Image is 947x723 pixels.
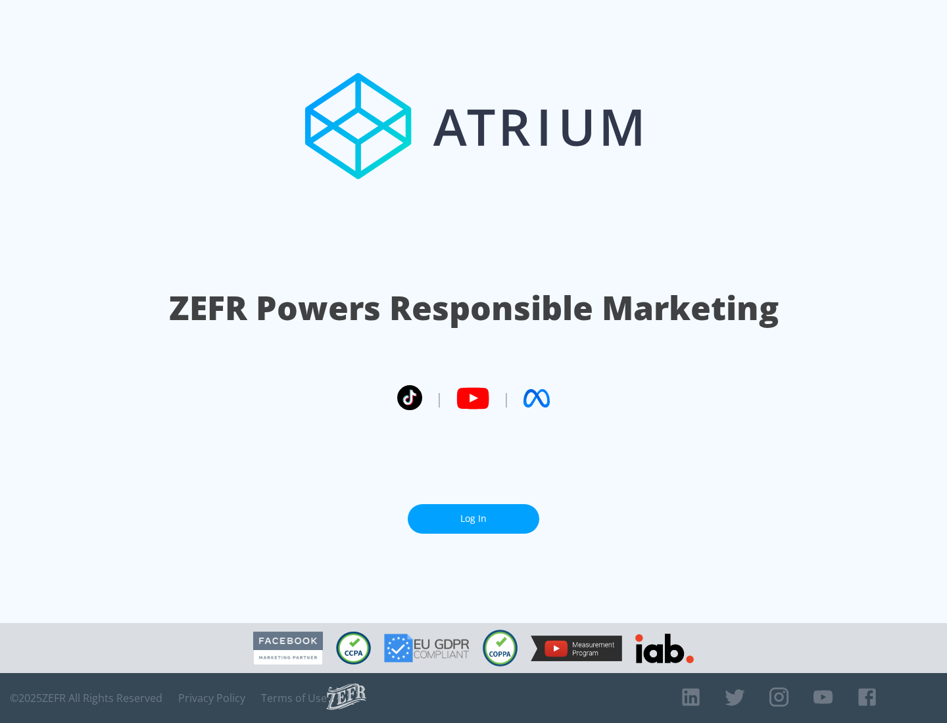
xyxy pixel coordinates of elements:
img: GDPR Compliant [384,634,470,663]
span: | [502,388,510,408]
a: Privacy Policy [178,691,245,705]
a: Terms of Use [261,691,327,705]
img: Facebook Marketing Partner [253,632,323,665]
span: © 2025 ZEFR All Rights Reserved [10,691,162,705]
span: | [435,388,443,408]
h1: ZEFR Powers Responsible Marketing [169,285,779,331]
a: Log In [408,504,539,534]
img: YouTube Measurement Program [531,636,622,661]
img: CCPA Compliant [336,632,371,665]
img: IAB [635,634,694,663]
img: COPPA Compliant [483,630,518,666]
